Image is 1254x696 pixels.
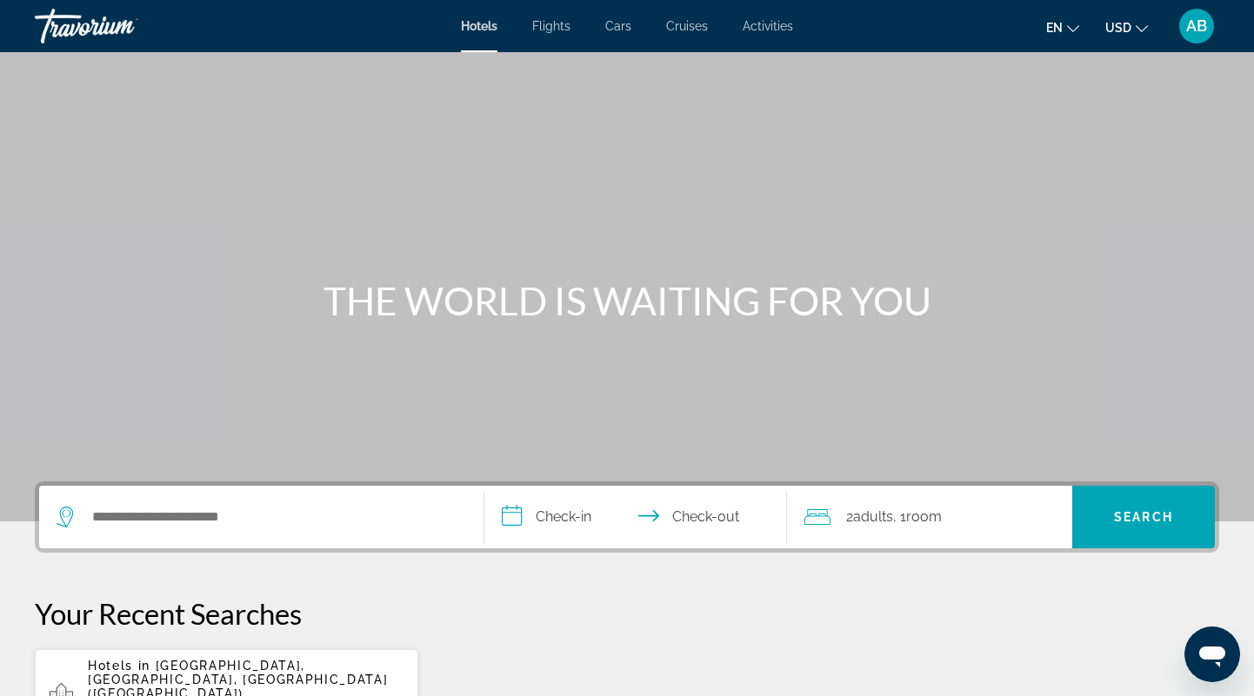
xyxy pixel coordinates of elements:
[90,504,457,530] input: Search hotel destination
[35,596,1219,631] p: Your Recent Searches
[1174,8,1219,44] button: User Menu
[893,505,942,529] span: , 1
[484,486,787,548] button: Select check in and out date
[461,19,497,33] a: Hotels
[906,508,942,525] span: Room
[35,3,209,49] a: Travorium
[301,278,953,323] h1: THE WORLD IS WAITING FOR YOU
[1105,15,1148,40] button: Change currency
[1114,510,1173,524] span: Search
[1186,17,1207,35] span: AB
[1046,21,1063,35] span: en
[1046,15,1079,40] button: Change language
[532,19,570,33] a: Flights
[846,505,893,529] span: 2
[1105,21,1131,35] span: USD
[88,659,150,673] span: Hotels in
[605,19,631,33] a: Cars
[787,486,1072,548] button: Travelers: 2 adults, 0 children
[743,19,793,33] a: Activities
[853,508,893,525] span: Adults
[39,486,1215,548] div: Search widget
[666,19,708,33] a: Cruises
[1184,626,1240,682] iframe: Кнопка запуска окна обмена сообщениями
[1072,486,1215,548] button: Search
